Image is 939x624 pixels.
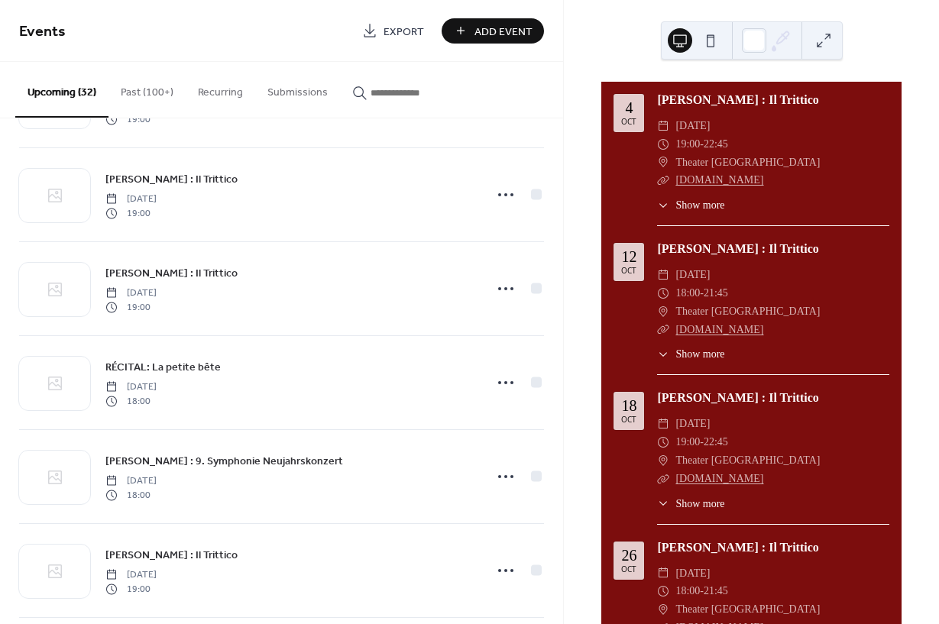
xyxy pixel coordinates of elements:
span: 21:45 [704,284,728,302]
div: Oct [621,118,636,126]
div: ​ [657,197,669,213]
span: [PERSON_NAME] : Il Trittico [105,172,238,188]
span: Theater [GEOGRAPHIC_DATA] [675,302,820,321]
span: [PERSON_NAME] : 9. Symphonie Neujahrskonzert [105,454,343,470]
button: ​Show more [657,346,724,362]
a: [DOMAIN_NAME] [675,174,763,186]
div: ​ [657,302,669,321]
a: [PERSON_NAME] : Il Trittico [105,170,238,188]
div: ​ [657,321,669,339]
a: Export [351,18,436,44]
a: [PERSON_NAME] : Il Trittico [105,264,238,282]
span: 21:45 [704,582,728,600]
span: Export [384,24,424,40]
span: RÉCITAL: La petite bête [105,360,221,376]
button: Past (100+) [108,62,186,116]
div: 18 [621,398,636,413]
span: [DATE] [105,568,157,582]
a: [PERSON_NAME] : Il Trittico [657,541,818,554]
span: Add Event [474,24,533,40]
a: [PERSON_NAME] : Il Trittico [657,391,818,404]
div: ​ [657,564,669,583]
div: ​ [657,415,669,433]
div: ​ [657,346,669,362]
div: ​ [657,135,669,154]
span: [PERSON_NAME] : Il Trittico [105,548,238,564]
span: - [700,135,704,154]
span: - [700,433,704,451]
span: 19:00 [105,206,157,220]
div: 12 [621,249,636,264]
span: Theater [GEOGRAPHIC_DATA] [675,600,820,619]
a: [PERSON_NAME] : Il Trittico [657,242,818,255]
span: Show more [675,197,724,213]
button: Add Event [442,18,544,44]
div: ​ [657,451,669,470]
span: 18:00 [105,394,157,408]
div: 4 [625,100,633,115]
span: 22:45 [704,433,728,451]
span: - [700,284,704,302]
span: [DATE] [675,564,710,583]
span: 19:00 [105,300,157,314]
button: Recurring [186,62,255,116]
button: ​Show more [657,197,724,213]
div: ​ [657,171,669,189]
div: ​ [657,154,669,172]
div: ​ [657,600,669,619]
span: 22:45 [704,135,728,154]
div: ​ [657,117,669,135]
div: ​ [657,266,669,284]
span: [DATE] [105,286,157,300]
span: [DATE] [675,415,710,433]
span: Theater [GEOGRAPHIC_DATA] [675,451,820,470]
div: ​ [657,470,669,488]
span: [DATE] [105,474,157,488]
span: Show more [675,346,724,362]
button: ​Show more [657,496,724,512]
div: Oct [621,566,636,574]
span: 18:00 [675,284,700,302]
span: [PERSON_NAME] : Il Trittico [105,266,238,282]
span: 19:00 [105,582,157,596]
a: [PERSON_NAME] : Il Trittico [657,93,818,106]
div: 26 [621,548,636,563]
div: Oct [621,416,636,424]
a: RÉCITAL: La petite bête [105,358,221,376]
span: 18:00 [105,488,157,502]
span: Events [19,17,66,47]
span: Theater [GEOGRAPHIC_DATA] [675,154,820,172]
div: ​ [657,433,669,451]
span: 19:00 [675,433,700,451]
div: ​ [657,582,669,600]
div: Oct [621,267,636,275]
span: 19:00 [675,135,700,154]
span: Show more [675,496,724,512]
a: [PERSON_NAME] : 9. Symphonie Neujahrskonzert [105,452,343,470]
span: [DATE] [675,117,710,135]
span: 19:00 [105,112,157,126]
span: - [700,582,704,600]
span: 18:00 [675,582,700,600]
a: [DOMAIN_NAME] [675,324,763,335]
button: Upcoming (32) [15,62,108,118]
button: Submissions [255,62,340,116]
div: ​ [657,496,669,512]
span: [DATE] [105,380,157,394]
a: [PERSON_NAME] : Il Trittico [105,546,238,564]
div: ​ [657,284,669,302]
span: [DATE] [675,266,710,284]
a: [DOMAIN_NAME] [675,473,763,484]
span: [DATE] [105,192,157,206]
